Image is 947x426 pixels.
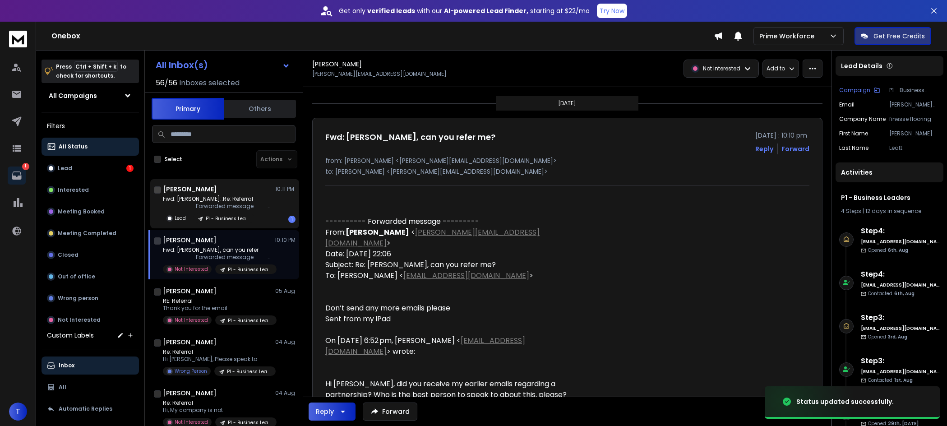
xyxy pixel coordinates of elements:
div: ---------- Forwarded message --------- From: Date: [DATE] 22:06 Subject: Re: [PERSON_NAME], can y... [325,216,589,281]
h6: Step 3 : [861,356,940,366]
blockquote: On [DATE] 6:52 pm, [PERSON_NAME] < > wrote: [325,335,589,368]
h3: Inboxes selected [179,78,240,88]
label: Select [165,156,182,163]
button: Get Free Credits [855,27,931,45]
span: 56 / 56 [156,78,177,88]
a: [EMAIL_ADDRESS][DOMAIN_NAME] [325,335,525,357]
div: Reply [316,407,334,416]
h3: Filters [42,120,139,132]
h6: Step 4 : [861,226,940,236]
button: Meeting Completed [42,224,139,242]
span: 3rd, Aug [888,333,907,340]
button: Reply [309,403,356,421]
p: Re: Referral [163,348,271,356]
p: Fwd: [PERSON_NAME]::Re: Referral [163,195,271,203]
button: Primary [152,98,224,120]
div: Activities [836,162,943,182]
p: Get only with our starting at $22/mo [339,6,590,15]
a: [PERSON_NAME][EMAIL_ADDRESS][DOMAIN_NAME] [325,227,540,248]
a: 1 [8,167,26,185]
p: Lead Details [841,61,882,70]
h6: [EMAIL_ADDRESS][DOMAIN_NAME] [861,238,940,245]
p: Try Now [600,6,624,15]
strong: verified leads [367,6,415,15]
p: RE: Referral [163,297,271,305]
span: Ctrl + Shift + k [74,61,118,72]
a: [EMAIL_ADDRESS][DOMAIN_NAME] [403,270,529,281]
span: 12 days in sequence [865,207,921,215]
p: Wrong person [58,295,98,302]
p: 05 Aug [275,287,296,295]
span: 6th, Aug [894,290,915,297]
h6: [EMAIL_ADDRESS][DOMAIN_NAME] [861,368,940,375]
p: Re: Referral [163,399,271,407]
p: Closed [58,251,79,259]
p: P1 - Business Leaders [206,215,249,222]
p: Hi [PERSON_NAME], Please speak to [163,356,271,363]
p: P1 - Business Leaders [889,87,940,94]
p: Meeting Completed [58,230,116,237]
p: Hi, My company is not [163,407,271,414]
p: Lead [175,215,186,222]
span: 6th, Aug [888,247,908,254]
div: Hi [PERSON_NAME], did you receive my earlier emails regarding a partnership? Who is the best pers... [325,379,589,411]
div: 1 [288,216,296,223]
h6: [EMAIL_ADDRESS][DOMAIN_NAME] [861,325,940,332]
span: < > [325,227,540,248]
div: 1 [126,165,134,172]
p: Inbox [59,362,74,369]
p: P1 - Business Leaders [227,368,270,375]
p: Email [839,101,855,108]
p: Add to [767,65,785,72]
img: logo [9,31,27,47]
p: 1 [22,163,29,170]
p: Last Name [839,144,868,152]
p: Press to check for shortcuts. [56,62,126,80]
p: Thank you for the email [163,305,271,312]
p: Not Interested [58,316,101,324]
button: Inbox [42,357,139,375]
p: Opened [868,333,907,340]
p: Contacted [868,290,915,297]
p: P1 - Business Leaders [228,317,271,324]
p: Automatic Replies [59,405,112,412]
p: Not Interested [703,65,740,72]
button: All [42,378,139,396]
p: finesse flooring [889,116,940,123]
h1: P1 - Business Leaders [841,193,938,202]
p: Meeting Booked [58,208,105,215]
p: Get Free Credits [873,32,925,41]
p: All Status [59,143,88,150]
p: Prime Workforce [759,32,818,41]
button: Others [224,99,296,119]
div: | [841,208,938,215]
p: All [59,384,66,391]
button: All Campaigns [42,87,139,105]
button: Meeting Booked [42,203,139,221]
h1: All Inbox(s) [156,60,208,69]
p: [DATE] : 10:10 pm [755,131,809,140]
button: Lead1 [42,159,139,177]
p: Company Name [839,116,886,123]
p: [PERSON_NAME][EMAIL_ADDRESS][DOMAIN_NAME] [889,101,940,108]
p: ---------- Forwarded message --------- From: [163,254,271,261]
p: Not Interested [175,419,208,426]
p: P1 - Business Leaders [228,419,271,426]
p: Fwd: [PERSON_NAME], can you refer [163,246,271,254]
span: 4 Steps [841,207,861,215]
p: [DATE] [558,100,576,107]
h6: Step 4 : [861,269,940,280]
button: Out of office [42,268,139,286]
button: Campaign [839,87,880,94]
button: T [9,403,27,421]
h1: [PERSON_NAME] [163,185,217,194]
p: P1 - Business Leaders [228,266,271,273]
h1: [PERSON_NAME] [312,60,362,69]
button: All Inbox(s) [148,56,297,74]
p: [PERSON_NAME] [889,130,940,137]
button: Closed [42,246,139,264]
p: Not Interested [175,317,208,324]
button: Forward [363,403,417,421]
